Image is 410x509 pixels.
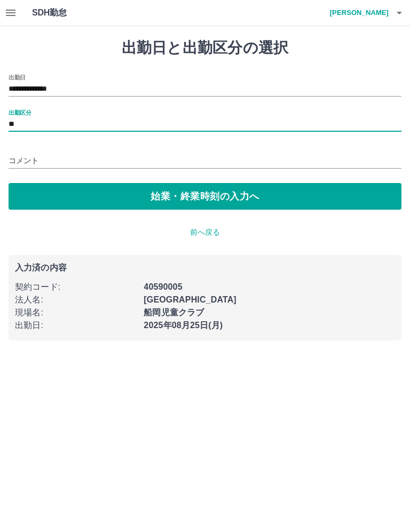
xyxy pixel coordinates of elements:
[15,293,137,306] p: 法人名 :
[144,282,182,291] b: 40590005
[15,306,137,319] p: 現場名 :
[9,73,26,81] label: 出勤日
[144,321,223,330] b: 2025年08月25日(月)
[9,108,31,116] label: 出勤区分
[15,264,395,272] p: 入力済の内容
[15,319,137,332] p: 出勤日 :
[15,281,137,293] p: 契約コード :
[9,227,401,238] p: 前へ戻る
[9,39,401,57] h1: 出勤日と出勤区分の選択
[144,295,236,304] b: [GEOGRAPHIC_DATA]
[9,183,401,210] button: 始業・終業時刻の入力へ
[144,308,204,317] b: 船岡児童クラブ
